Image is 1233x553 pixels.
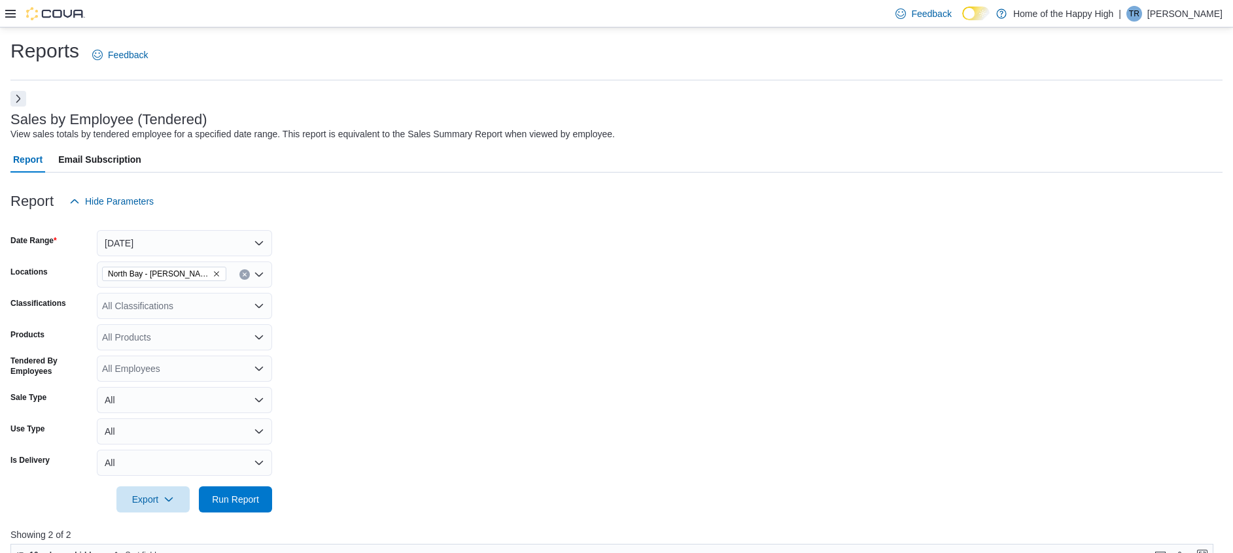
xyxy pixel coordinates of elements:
[10,528,1225,541] p: Showing 2 of 2
[116,486,190,512] button: Export
[1126,6,1142,22] div: Tom Rishaur
[10,424,44,434] label: Use Type
[1147,6,1223,22] p: [PERSON_NAME]
[10,235,57,246] label: Date Range
[26,7,85,20] img: Cova
[13,146,43,173] span: Report
[10,392,46,403] label: Sale Type
[102,267,226,281] span: North Bay - Thibeault Terrace - Fire & Flower
[10,356,92,377] label: Tendered By Employees
[254,332,264,343] button: Open list of options
[97,450,272,476] button: All
[10,91,26,107] button: Next
[254,301,264,311] button: Open list of options
[1129,6,1139,22] span: TR
[1119,6,1121,22] p: |
[911,7,951,20] span: Feedback
[108,267,210,280] span: North Bay - [PERSON_NAME] Terrace - Fire & Flower
[10,127,615,141] div: View sales totals by tendered employee for a specified date range. This report is equivalent to t...
[890,1,956,27] a: Feedback
[10,298,66,309] label: Classifications
[108,48,148,61] span: Feedback
[1013,6,1113,22] p: Home of the Happy High
[10,193,54,209] h3: Report
[239,269,250,280] button: Clear input
[85,195,154,208] span: Hide Parameters
[10,455,50,465] label: Is Delivery
[124,486,182,512] span: Export
[97,230,272,256] button: [DATE]
[87,42,153,68] a: Feedback
[58,146,141,173] span: Email Subscription
[10,329,44,340] label: Products
[10,267,48,277] label: Locations
[962,20,963,21] span: Dark Mode
[97,418,272,444] button: All
[213,270,220,278] button: Remove North Bay - Thibeault Terrace - Fire & Flower from selection in this group
[962,7,990,20] input: Dark Mode
[10,38,79,64] h1: Reports
[10,112,207,127] h3: Sales by Employee (Tendered)
[254,363,264,374] button: Open list of options
[97,387,272,413] button: All
[199,486,272,512] button: Run Report
[64,188,159,214] button: Hide Parameters
[254,269,264,280] button: Open list of options
[212,493,259,506] span: Run Report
